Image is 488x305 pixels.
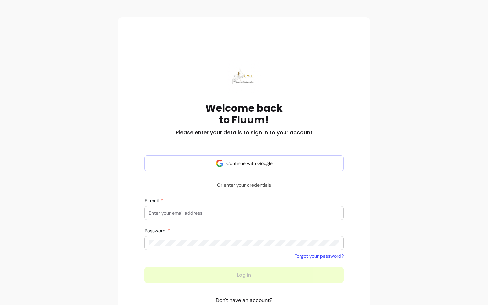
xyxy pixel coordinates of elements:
img: Fluum logo [227,60,261,93]
button: Continue with Google [144,155,344,171]
span: Or enter your credentials [212,179,276,191]
span: Password [145,228,167,234]
h2: Please enter your details to sign in to your account [176,129,313,137]
a: Forgot your password? [294,253,344,259]
h1: Welcome back to Fluum! [205,102,283,126]
input: E-mail [149,210,339,216]
img: avatar [216,159,224,167]
input: Password [149,240,339,246]
span: E-mail [145,198,160,204]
